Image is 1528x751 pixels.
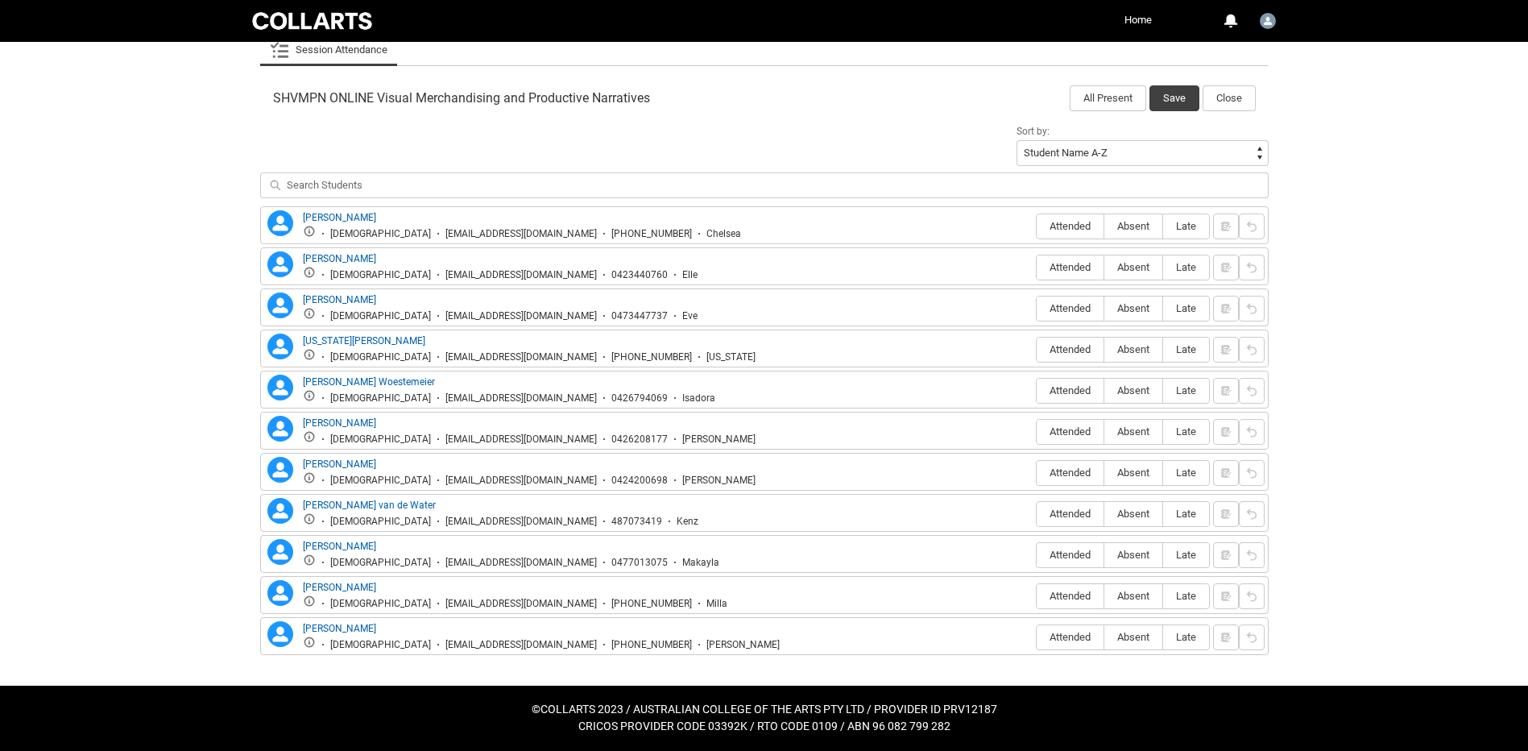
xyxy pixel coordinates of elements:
[611,516,662,528] div: 487073419
[1163,302,1209,314] span: Late
[267,210,293,236] lightning-icon: Chelsea Jansen
[1017,126,1050,137] span: Sort by:
[1239,214,1265,239] button: Reset
[1037,220,1104,232] span: Attended
[330,351,431,363] div: [DEMOGRAPHIC_DATA]
[303,253,376,264] a: [PERSON_NAME]
[1104,549,1162,561] span: Absent
[267,251,293,277] lightning-icon: Elle Hammond
[445,392,597,405] div: [EMAIL_ADDRESS][DOMAIN_NAME]
[1104,508,1162,520] span: Absent
[1104,384,1162,396] span: Absent
[1037,384,1104,396] span: Attended
[611,475,668,487] div: 0424200698
[445,639,597,651] div: [EMAIL_ADDRESS][DOMAIN_NAME]
[1163,508,1209,520] span: Late
[303,335,425,346] a: [US_STATE][PERSON_NAME]
[1037,425,1104,438] span: Attended
[1037,467,1104,479] span: Attended
[611,228,692,240] div: [PHONE_NUMBER]
[1239,337,1265,363] button: Reset
[1239,624,1265,650] button: Reset
[1163,631,1209,643] span: Late
[267,457,293,483] lightning-icon: Kathleen Wilson
[303,623,376,634] a: [PERSON_NAME]
[682,392,715,405] div: Isadora
[1104,590,1162,602] span: Absent
[330,228,431,240] div: [DEMOGRAPHIC_DATA]
[611,392,668,405] div: 0426794069
[682,434,756,446] div: [PERSON_NAME]
[267,334,293,359] lightning-icon: Georgia Davidson
[682,269,698,281] div: Elle
[330,269,431,281] div: [DEMOGRAPHIC_DATA]
[445,269,597,281] div: [EMAIL_ADDRESS][DOMAIN_NAME]
[1260,13,1276,29] img: Sally.Roberts
[682,557,719,569] div: Makayla
[1239,460,1265,486] button: Reset
[1239,501,1265,527] button: Reset
[267,416,293,442] lightning-icon: Katherine Solarino
[270,34,387,66] a: Session Attendance
[611,434,668,446] div: 0426208177
[1104,261,1162,273] span: Absent
[1239,419,1265,445] button: Reset
[1239,296,1265,322] button: Reset
[706,228,741,240] div: Chelsea
[260,172,1269,198] input: Search Students
[330,639,431,651] div: [DEMOGRAPHIC_DATA]
[682,475,756,487] div: [PERSON_NAME]
[303,417,376,429] a: [PERSON_NAME]
[267,375,293,400] lightning-icon: Isadora Schabarum Woestemeier
[303,294,376,305] a: [PERSON_NAME]
[1104,302,1162,314] span: Absent
[1104,343,1162,355] span: Absent
[330,557,431,569] div: [DEMOGRAPHIC_DATA]
[260,34,397,66] li: Session Attendance
[445,557,597,569] div: [EMAIL_ADDRESS][DOMAIN_NAME]
[1070,85,1146,111] button: All Present
[611,639,692,651] div: [PHONE_NUMBER]
[1104,425,1162,438] span: Absent
[1104,631,1162,643] span: Absent
[1163,220,1209,232] span: Late
[303,582,376,593] a: [PERSON_NAME]
[273,90,650,106] span: SHVMPN ONLINE Visual Merchandising and Productive Narratives
[1163,261,1209,273] span: Late
[445,516,597,528] div: [EMAIL_ADDRESS][DOMAIN_NAME]
[267,498,293,524] lightning-icon: Mackenzie van de Water
[445,434,597,446] div: [EMAIL_ADDRESS][DOMAIN_NAME]
[330,310,431,322] div: [DEMOGRAPHIC_DATA]
[303,458,376,470] a: [PERSON_NAME]
[267,621,293,647] lightning-icon: Tennielle Cumberbatch
[267,539,293,565] lightning-icon: Makayla Morris
[330,434,431,446] div: [DEMOGRAPHIC_DATA]
[1256,6,1280,32] button: User Profile Sally.Roberts
[1037,549,1104,561] span: Attended
[1149,85,1199,111] button: Save
[1037,631,1104,643] span: Attended
[1163,384,1209,396] span: Late
[1239,255,1265,280] button: Reset
[1037,343,1104,355] span: Attended
[611,351,692,363] div: [PHONE_NUMBER]
[303,541,376,552] a: [PERSON_NAME]
[330,598,431,610] div: [DEMOGRAPHIC_DATA]
[1037,261,1104,273] span: Attended
[1037,302,1104,314] span: Attended
[303,500,436,511] a: [PERSON_NAME] van de Water
[1037,590,1104,602] span: Attended
[1239,378,1265,404] button: Reset
[1104,467,1162,479] span: Absent
[1163,549,1209,561] span: Late
[611,269,668,281] div: 0423440760
[267,293,293,318] lightning-icon: Eve Chalmers
[706,639,780,651] div: [PERSON_NAME]
[706,598,727,610] div: Milla
[330,392,431,405] div: [DEMOGRAPHIC_DATA]
[611,310,668,322] div: 0473447737
[611,557,668,569] div: 0477013075
[611,598,692,610] div: [PHONE_NUMBER]
[682,310,698,322] div: Eve
[1203,85,1256,111] button: Close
